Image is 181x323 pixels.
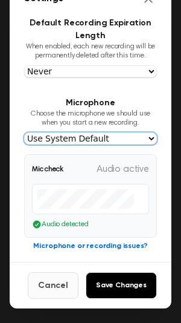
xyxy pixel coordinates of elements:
h3: Default Recording Expiration Length [24,17,157,42]
button: Microphone or recording issues? [33,241,147,252]
h3: Microphone [24,97,157,109]
button: Save Changes [86,272,157,299]
span: Mic check [32,164,63,175]
span: Audio active [97,162,149,177]
span: Audio detected [42,219,89,230]
p: When enabled, each new recording will be permanently deleted after this time. [24,42,157,60]
p: Choose the microphone we should use when you start a new recording. [24,109,157,128]
button: Cancel [28,272,78,299]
